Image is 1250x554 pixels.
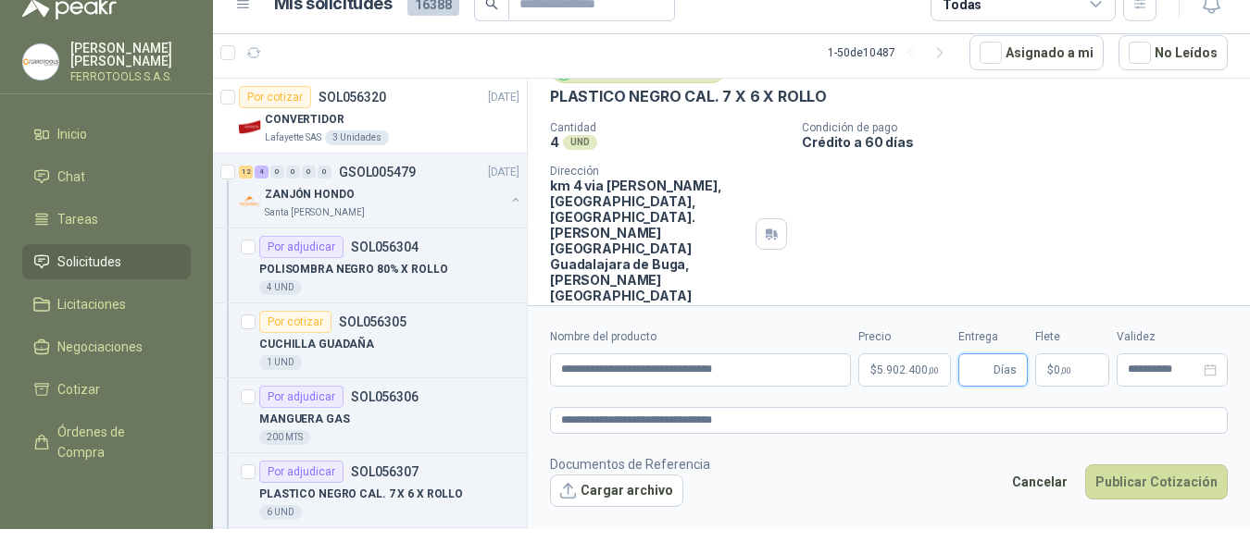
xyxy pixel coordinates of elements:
label: Nombre del producto [550,328,851,346]
a: Cotizar [22,372,191,407]
div: 0 [270,166,284,179]
p: $5.902.400,00 [858,353,951,387]
span: $ [1047,364,1054,375]
img: Company Logo [239,116,261,138]
span: 0 [1054,364,1071,375]
p: SOL056306 [351,390,419,403]
a: Negociaciones [22,329,191,364]
span: ,00 [928,365,939,375]
span: Chat [57,166,85,187]
span: Licitaciones [57,294,126,314]
label: Entrega [958,328,1028,346]
a: Órdenes de Compra [22,414,191,470]
span: 5.902.400 [877,364,939,375]
div: 1 - 50 de 10487 [828,38,955,68]
div: Por adjudicar [259,236,344,258]
a: Por adjudicarSOL056304POLISOMBRA NEGRO 80% X ROLLO4 UND [213,228,527,303]
a: Inicio [22,117,191,152]
a: Remisiones [22,477,191,512]
div: 12 [239,166,253,179]
div: 4 [255,166,269,179]
a: Por cotizarSOL056305CUCHILLA GUADAÑA1 UND [213,303,527,378]
span: Solicitudes [57,252,121,272]
button: Cancelar [1002,464,1078,499]
p: CONVERTIDOR [265,111,344,129]
div: 0 [318,166,331,179]
p: CUCHILLA GUADAÑA [259,336,374,353]
p: Condición de pago [802,121,1243,134]
p: Santa [PERSON_NAME] [265,205,365,220]
div: UND [563,135,597,150]
span: Inicio [57,124,87,144]
label: Validez [1117,328,1228,346]
p: [PERSON_NAME] [PERSON_NAME] [70,42,191,68]
p: $ 0,00 [1035,353,1109,387]
p: POLISOMBRA NEGRO 80% X ROLLO [259,261,448,278]
a: Tareas [22,202,191,237]
p: SOL056305 [339,315,406,328]
p: Crédito a 60 días [802,134,1243,150]
p: Dirección [550,165,748,178]
p: ZANJÓN HONDO [265,186,355,203]
button: No Leídos [1119,35,1228,70]
button: Asignado a mi [969,35,1104,70]
p: SOL056307 [351,465,419,478]
a: Por adjudicarSOL056306MANGUERA GAS200 MTS [213,378,527,453]
p: 4 [550,134,559,150]
span: ,00 [1060,365,1071,375]
div: 1 UND [259,355,302,370]
p: SOL056304 [351,240,419,253]
label: Flete [1035,328,1109,346]
span: Tareas [57,209,98,229]
a: Licitaciones [22,287,191,322]
img: Company Logo [239,191,261,213]
p: [DATE] [488,164,519,181]
a: Por adjudicarSOL056307PLASTICO NEGRO CAL. 7 X 6 X ROLLO6 UND [213,453,527,528]
a: 12 4 0 0 0 0 GSOL005479[DATE] Company LogoZANJÓN HONDOSanta [PERSON_NAME] [239,161,523,220]
div: Por cotizar [239,86,311,108]
a: Solicitudes [22,244,191,279]
p: SOL056320 [319,91,386,104]
div: Por adjudicar [259,461,344,483]
div: Por cotizar [259,311,331,333]
div: 0 [302,166,316,179]
span: Cotizar [57,379,100,400]
div: 4 UND [259,280,302,295]
p: PLASTICO NEGRO CAL. 7 X 6 X ROLLO [550,87,827,106]
p: km 4 via [PERSON_NAME], [GEOGRAPHIC_DATA], [GEOGRAPHIC_DATA]. [PERSON_NAME][GEOGRAPHIC_DATA] Guad... [550,178,748,303]
p: Documentos de Referencia [550,454,710,474]
div: 3 Unidades [325,130,389,145]
div: 200 MTS [259,430,310,445]
p: [DATE] [488,89,519,106]
div: 0 [286,166,300,179]
div: Por adjudicar [259,386,344,408]
span: Órdenes de Compra [57,422,173,462]
p: GSOL005479 [339,166,416,179]
a: Por cotizarSOL056320[DATE] Company LogoCONVERTIDORLafayette SAS3 Unidades [213,79,527,154]
p: FERROTOOLS S.A.S. [70,71,191,82]
p: PLASTICO NEGRO CAL. 7 X 6 X ROLLO [259,486,463,503]
p: Lafayette SAS [265,130,321,145]
div: 6 UND [259,505,302,520]
a: Chat [22,159,191,194]
label: Precio [858,328,951,346]
img: Company Logo [23,44,58,80]
button: Publicar Cotización [1085,464,1228,499]
button: Cargar archivo [550,474,683,508]
span: Negociaciones [57,337,143,357]
p: MANGUERA GAS [259,411,350,428]
span: Días [994,354,1017,386]
p: Cantidad [550,121,787,134]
